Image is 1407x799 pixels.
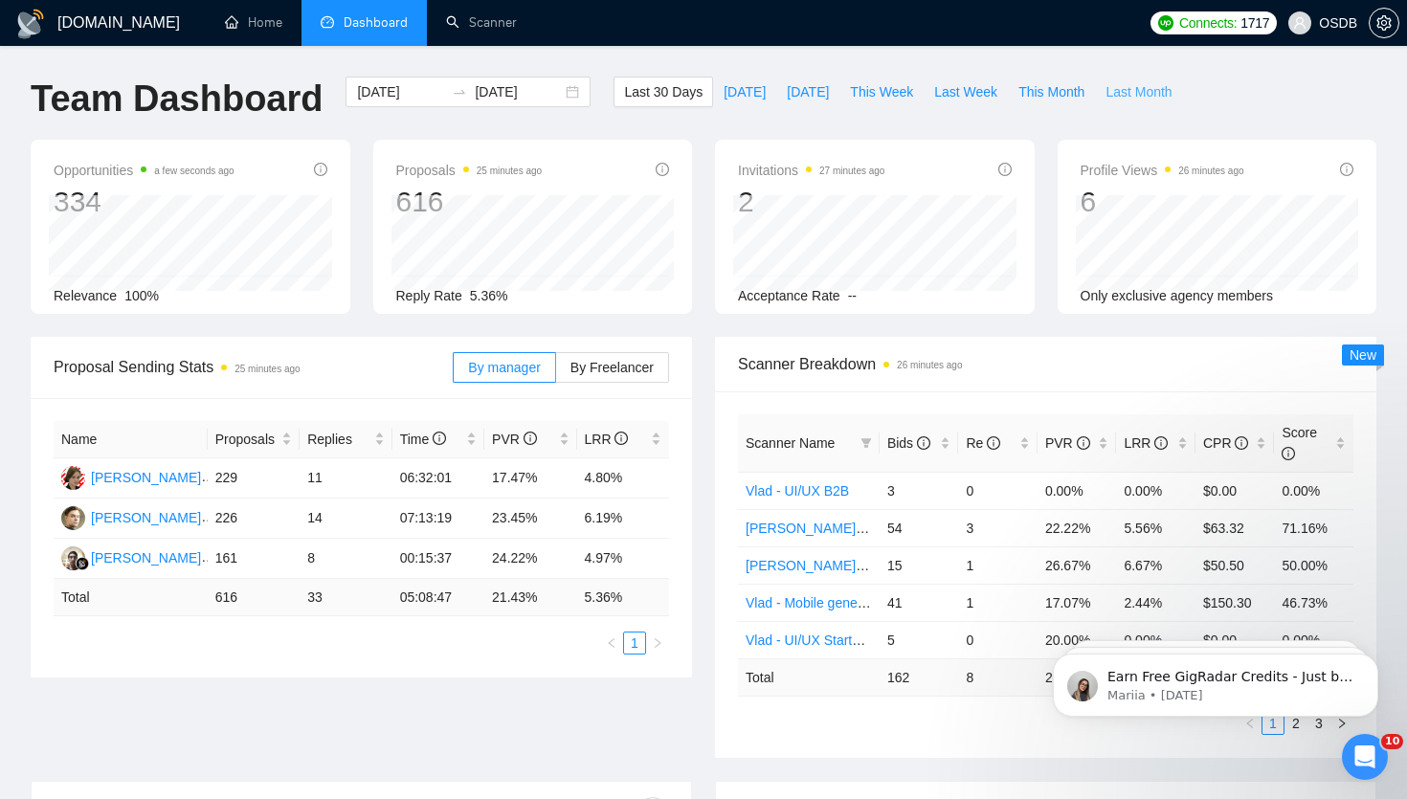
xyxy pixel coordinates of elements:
[577,499,670,539] td: 6.19%
[91,507,201,528] div: [PERSON_NAME]
[300,499,391,539] td: 14
[1124,435,1168,451] span: LRR
[570,360,654,375] span: By Freelancer
[738,288,840,303] span: Acceptance Rate
[1116,584,1195,621] td: 2.44%
[958,584,1038,621] td: 1
[738,658,880,696] td: Total
[860,437,872,449] span: filter
[357,81,444,102] input: Start date
[1282,425,1317,461] span: Score
[746,521,955,536] a: [PERSON_NAME] - UI/UX General
[396,159,543,182] span: Proposals
[958,472,1038,509] td: 0
[154,166,234,176] time: a few seconds ago
[307,429,369,450] span: Replies
[91,547,201,568] div: [PERSON_NAME]
[1116,472,1195,509] td: 0.00%
[624,81,703,102] span: Last 30 Days
[83,74,330,91] p: Message from Mariia, sent 5w ago
[1045,435,1090,451] span: PVR
[614,77,713,107] button: Last 30 Days
[987,436,1000,450] span: info-circle
[392,539,484,579] td: 00:15:37
[314,163,327,176] span: info-circle
[234,364,300,374] time: 25 minutes ago
[225,14,282,31] a: homeHome
[492,432,537,447] span: PVR
[54,579,208,616] td: Total
[577,458,670,499] td: 4.80%
[880,658,959,696] td: 162
[713,77,776,107] button: [DATE]
[1195,584,1275,621] td: $150.30
[1369,8,1399,38] button: setting
[600,632,623,655] button: left
[897,360,962,370] time: 26 minutes ago
[1154,436,1168,450] span: info-circle
[83,55,330,527] span: Earn Free GigRadar Credits - Just by Sharing Your Story! 💬 Want more credits for sending proposal...
[1158,15,1173,31] img: upwork-logo.png
[477,166,542,176] time: 25 minutes ago
[54,355,453,379] span: Proposal Sending Stats
[61,506,85,530] img: DA
[1018,81,1084,102] span: This Month
[787,81,829,102] span: [DATE]
[848,288,857,303] span: --
[917,436,930,450] span: info-circle
[1038,509,1117,546] td: 22.22%
[924,77,1008,107] button: Last Week
[857,429,876,457] span: filter
[1381,734,1403,749] span: 10
[614,432,628,445] span: info-circle
[585,432,629,447] span: LRR
[646,632,669,655] li: Next Page
[61,549,201,565] a: MI[PERSON_NAME]
[819,166,884,176] time: 27 minutes ago
[656,163,669,176] span: info-circle
[484,539,576,579] td: 24.22%
[1293,16,1306,30] span: user
[452,84,467,100] span: swap-right
[850,81,913,102] span: This Week
[1240,12,1269,33] span: 1717
[606,637,617,649] span: left
[208,458,300,499] td: 229
[61,466,85,490] img: AK
[577,579,670,616] td: 5.36 %
[468,360,540,375] span: By manager
[1105,81,1172,102] span: Last Month
[61,546,85,570] img: MI
[1282,447,1295,460] span: info-circle
[208,499,300,539] td: 226
[1235,436,1248,450] span: info-circle
[61,509,201,524] a: DA[PERSON_NAME]
[966,435,1000,451] span: Re
[746,483,849,499] a: Vlad - UI/UX B2B
[1274,472,1353,509] td: 0.00%
[470,288,508,303] span: 5.36%
[124,288,159,303] span: 100%
[1038,472,1117,509] td: 0.00%
[958,509,1038,546] td: 3
[300,458,391,499] td: 11
[958,621,1038,658] td: 0
[208,579,300,616] td: 616
[746,435,835,451] span: Scanner Name
[724,81,766,102] span: [DATE]
[1116,509,1195,546] td: 5.56%
[958,546,1038,584] td: 1
[1038,546,1117,584] td: 26.67%
[31,77,323,122] h1: Team Dashboard
[839,77,924,107] button: This Week
[54,421,208,458] th: Name
[1081,184,1244,220] div: 6
[1008,77,1095,107] button: This Month
[54,288,117,303] span: Relevance
[300,579,391,616] td: 33
[433,432,446,445] span: info-circle
[392,499,484,539] td: 07:13:19
[54,184,234,220] div: 334
[776,77,839,107] button: [DATE]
